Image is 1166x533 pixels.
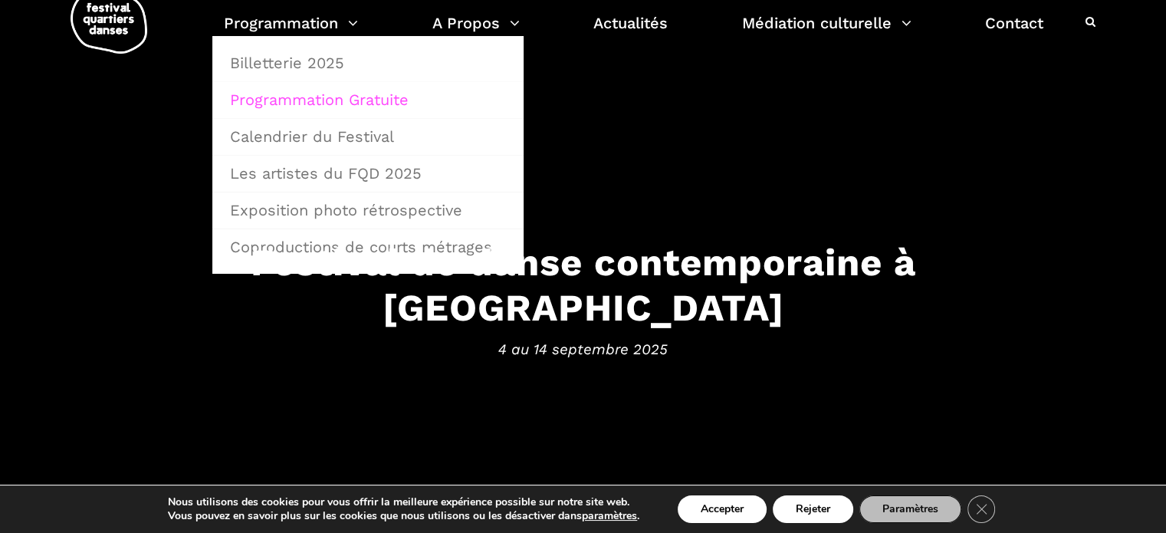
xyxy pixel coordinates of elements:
[742,10,911,36] a: Médiation culturelle
[221,192,515,228] a: Exposition photo rétrospective
[108,240,1059,331] h3: Festival de danse contemporaine à [GEOGRAPHIC_DATA]
[859,495,961,523] button: Paramètres
[224,10,358,36] a: Programmation
[108,337,1059,360] span: 4 au 14 septembre 2025
[967,495,995,523] button: Close GDPR Cookie Banner
[593,10,668,36] a: Actualités
[221,156,515,191] a: Les artistes du FQD 2025
[221,229,515,265] a: Coproductions de courts métrages
[221,82,515,117] a: Programmation Gratuite
[678,495,767,523] button: Accepter
[432,10,520,36] a: A Propos
[985,10,1043,36] a: Contact
[168,509,639,523] p: Vous pouvez en savoir plus sur les cookies que nous utilisons ou les désactiver dans .
[773,495,853,523] button: Rejeter
[168,495,639,509] p: Nous utilisons des cookies pour vous offrir la meilleure expérience possible sur notre site web.
[221,45,515,81] a: Billetterie 2025
[582,509,637,523] button: paramètres
[221,119,515,154] a: Calendrier du Festival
